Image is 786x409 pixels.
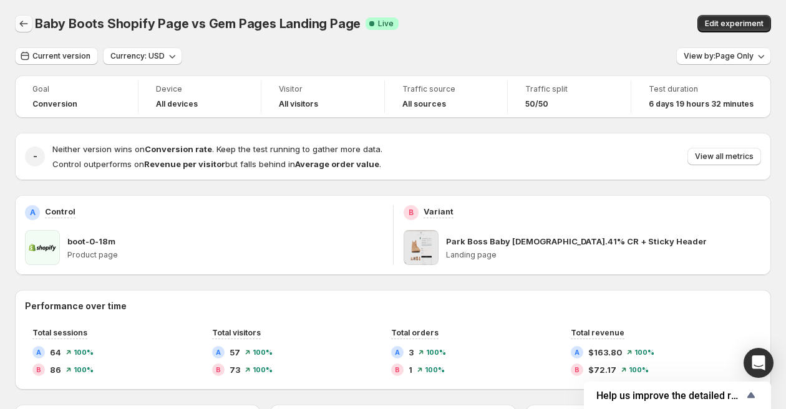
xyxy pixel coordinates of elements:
[402,99,446,109] h4: All sources
[404,230,439,265] img: Park Boss Baby 2.41% CR + Sticky Header
[402,83,490,110] a: Traffic sourceAll sources
[15,47,98,65] button: Current version
[395,349,400,356] h2: A
[74,366,94,373] span: 100 %
[424,205,454,218] p: Variant
[35,16,361,31] span: Baby Boots Shopify Page vs Gem Pages Landing Page
[588,346,622,358] span: $163.80
[649,99,754,109] span: 6 days 19 hours 32 minutes
[695,152,754,161] span: View all metrics
[409,208,414,218] h2: B
[50,363,61,376] span: 86
[697,15,771,32] button: Edit experiment
[295,159,379,169] strong: Average order value
[212,328,261,337] span: Total visitors
[216,349,221,356] h2: A
[230,363,240,376] span: 73
[30,208,36,218] h2: A
[145,144,212,154] strong: Conversion rate
[649,83,754,110] a: Test duration6 days 19 hours 32 minutes
[744,342,761,360] button: Expand chart
[409,363,412,376] span: 1
[525,83,613,110] a: Traffic split50/50
[596,388,759,403] button: Show survey - Help us improve the detailed report for A/B campaigns
[676,47,771,65] button: View by:Page Only
[74,349,94,356] span: 100 %
[596,390,744,402] span: Help us improve the detailed report for A/B campaigns
[446,250,762,260] p: Landing page
[575,366,580,373] h2: B
[52,159,381,169] span: Control outperforms on but falls behind in .
[525,99,548,109] span: 50/50
[32,99,77,109] span: Conversion
[253,349,273,356] span: 100 %
[575,349,580,356] h2: A
[45,205,75,218] p: Control
[32,83,120,110] a: GoalConversion
[156,84,244,94] span: Device
[588,363,616,376] span: $72.17
[571,328,624,337] span: Total revenue
[33,150,37,163] h2: -
[67,235,115,248] p: boot-0-18m
[525,84,613,94] span: Traffic split
[446,235,707,248] p: Park Boss Baby [DEMOGRAPHIC_DATA].41% CR + Sticky Header
[279,84,367,94] span: Visitor
[378,19,394,29] span: Live
[634,349,654,356] span: 100 %
[629,366,649,373] span: 100 %
[687,148,761,165] button: View all metrics
[110,51,165,61] span: Currency: USD
[103,47,182,65] button: Currency: USD
[36,366,41,373] h2: B
[395,366,400,373] h2: B
[402,84,490,94] span: Traffic source
[744,348,774,378] div: Open Intercom Messenger
[32,51,90,61] span: Current version
[25,300,761,312] h2: Performance over time
[425,366,445,373] span: 100 %
[649,84,754,94] span: Test duration
[156,83,244,110] a: DeviceAll devices
[409,346,414,358] span: 3
[230,346,240,358] span: 57
[684,51,754,61] span: View by: Page Only
[36,349,41,356] h2: A
[391,328,439,337] span: Total orders
[279,83,367,110] a: VisitorAll visitors
[144,159,225,169] strong: Revenue per visitor
[32,328,87,337] span: Total sessions
[52,144,382,154] span: Neither version wins on . Keep the test running to gather more data.
[50,346,61,358] span: 64
[67,250,383,260] p: Product page
[25,230,60,265] img: boot-0-18m
[32,84,120,94] span: Goal
[216,366,221,373] h2: B
[426,349,446,356] span: 100 %
[705,19,764,29] span: Edit experiment
[15,15,32,32] button: Back
[253,366,273,373] span: 100 %
[156,99,198,109] h4: All devices
[279,99,318,109] h4: All visitors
